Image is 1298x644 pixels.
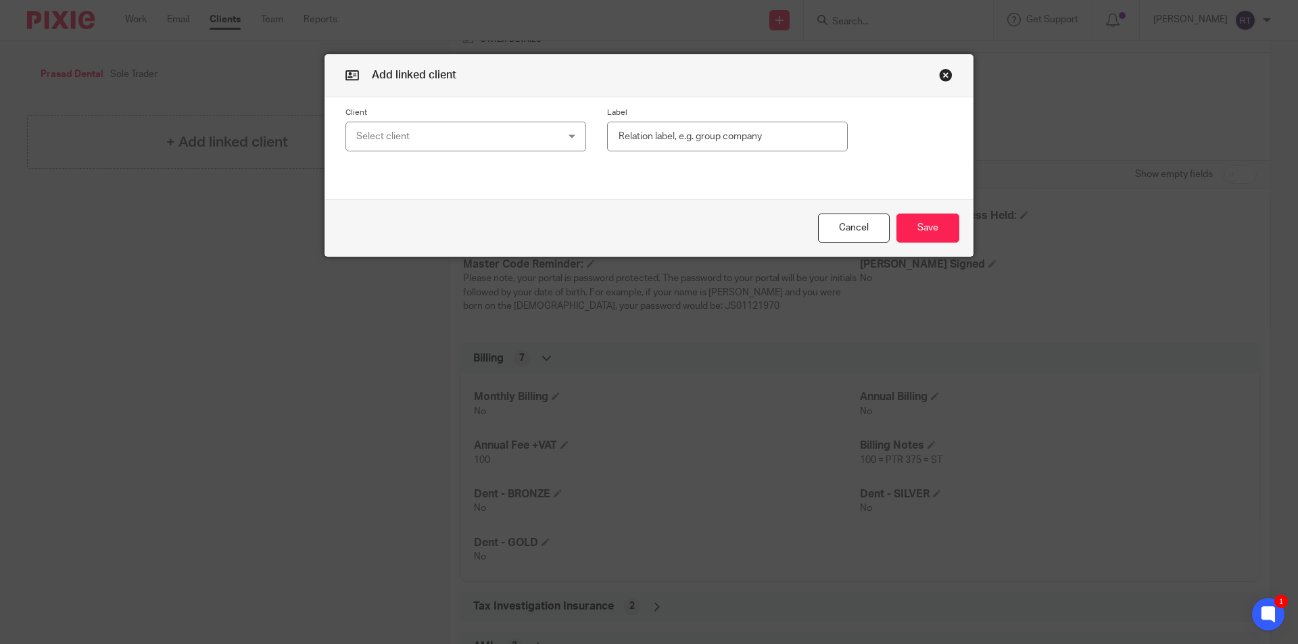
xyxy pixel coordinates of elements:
input: Relation label, e.g. group company [607,122,848,152]
label: Label [607,107,848,118]
div: 1 [1274,595,1288,608]
label: Client [345,107,586,118]
div: Select client [356,122,539,151]
button: Cancel [818,214,890,243]
button: Save [896,214,959,243]
span: Add linked client [372,70,456,80]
